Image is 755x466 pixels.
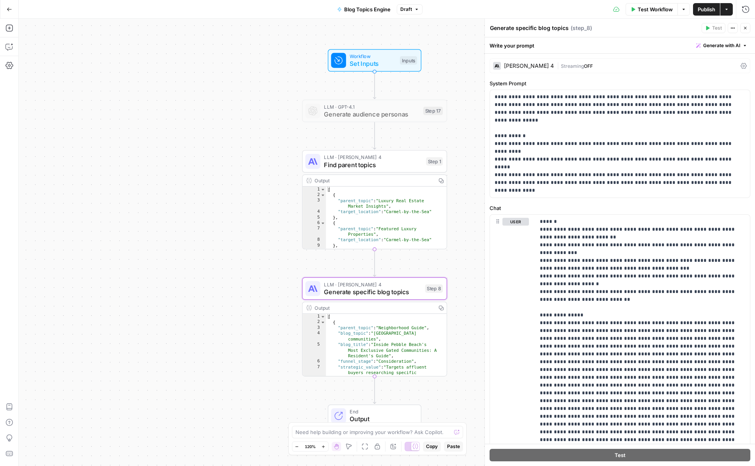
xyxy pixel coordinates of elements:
[302,226,326,237] div: 7
[302,187,326,192] div: 1
[502,218,529,226] button: user
[320,319,325,325] span: Toggle code folding, rows 2 through 8
[302,215,326,220] div: 5
[425,284,443,293] div: Step 8
[400,56,417,65] div: Inputs
[571,24,592,32] span: ( step_8 )
[615,451,626,459] span: Test
[324,160,422,169] span: Find parent topics
[693,41,750,51] button: Generate with AI
[302,359,326,364] div: 6
[302,325,326,330] div: 3
[320,220,325,226] span: Toggle code folding, rows 6 through 9
[373,249,376,277] g: Edge from step_1 to step_8
[315,304,432,311] div: Output
[373,122,376,149] g: Edge from step_17 to step_1
[423,441,441,452] button: Copy
[302,404,447,427] div: EndOutput
[561,63,584,69] span: Streaming
[302,198,326,209] div: 3
[302,243,326,248] div: 9
[703,42,740,49] span: Generate with AI
[302,319,326,325] div: 2
[557,62,561,69] span: |
[302,277,447,376] div: LLM · [PERSON_NAME] 4Generate specific blog topicsStep 8Output[ { "parent_topic":"Neighborhood Gu...
[350,414,413,424] span: Output
[305,443,316,450] span: 120%
[302,192,326,198] div: 2
[302,314,326,319] div: 1
[423,107,443,115] div: Step 17
[302,209,326,215] div: 4
[712,25,722,32] span: Test
[584,63,593,69] span: OFF
[350,53,396,60] span: Workflow
[447,443,460,450] span: Paste
[324,281,421,288] span: LLM · [PERSON_NAME] 4
[324,287,421,297] span: Generate specific blog topics
[400,6,412,13] span: Draft
[320,192,325,198] span: Toggle code folding, rows 2 through 5
[490,204,750,212] label: Chat
[302,331,326,342] div: 4
[350,59,396,68] span: Set Inputs
[426,157,443,166] div: Step 1
[490,79,750,87] label: System Prompt
[324,154,422,161] span: LLM · [PERSON_NAME] 4
[302,364,326,392] div: 7
[504,63,554,69] div: [PERSON_NAME] 4
[320,314,325,319] span: Toggle code folding, rows 1 through 212
[302,49,447,72] div: WorkflowSet InputsInputs
[426,443,438,450] span: Copy
[373,376,376,404] g: Edge from step_8 to end
[373,72,376,99] g: Edge from start to step_17
[485,37,755,53] div: Write your prompt
[344,5,391,13] span: Blog Topics Engine
[324,109,419,119] span: Generate audience personas
[693,3,720,16] button: Publish
[444,441,463,452] button: Paste
[626,3,677,16] button: Test Workflow
[397,4,423,14] button: Draft
[315,177,432,184] div: Output
[302,150,447,249] div: LLM · [PERSON_NAME] 4Find parent topicsStep 1Output[ { "parent_topic":"Luxury Real Estate Market ...
[702,23,725,33] button: Test
[302,248,326,254] div: 10
[698,5,715,13] span: Publish
[332,3,395,16] button: Blog Topics Engine
[638,5,673,13] span: Test Workflow
[490,24,569,32] textarea: Generate specific blog topics
[302,220,326,226] div: 6
[302,237,326,243] div: 8
[320,248,325,254] span: Toggle code folding, rows 10 through 13
[302,100,447,122] div: LLM · GPT-4.1Generate audience personasStep 17
[302,342,326,358] div: 5
[324,103,419,110] span: LLM · GPT-4.1
[350,408,413,415] span: End
[320,187,325,192] span: Toggle code folding, rows 1 through 362
[490,449,750,461] button: Test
